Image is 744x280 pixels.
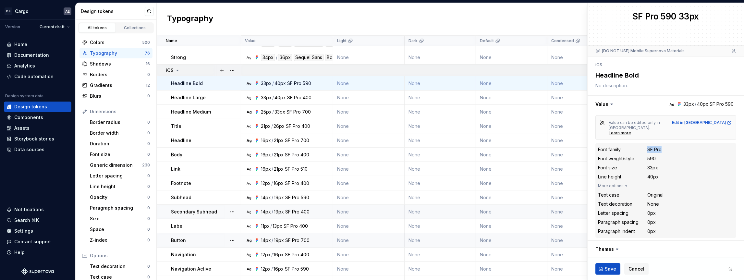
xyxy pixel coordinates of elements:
td: None [405,105,476,119]
div: Contact support [14,238,51,245]
div: Paragraph indent [598,228,635,235]
div: / [272,152,273,158]
div: 12px [261,251,271,258]
div: Letter spacing [90,173,147,179]
td: None [547,119,619,133]
div: Font size [90,151,147,158]
div: Ag [247,55,252,60]
div: Ag [247,95,252,100]
div: 0 [147,72,150,77]
div: Space [90,226,147,233]
a: Shadows16 [79,59,152,69]
button: Cancel [624,263,649,275]
td: None [405,233,476,248]
a: Colors500 [79,37,152,48]
div: 14px [261,194,271,201]
div: / [271,123,273,129]
div: Ag [247,209,252,214]
a: Letter spacing0 [87,171,152,181]
a: Line height0 [87,181,152,192]
td: None [333,105,405,119]
a: Components [4,112,71,123]
td: None [547,248,619,262]
td: None [547,162,619,176]
div: 0 [147,264,150,269]
td: None [476,248,547,262]
a: Typography76 [79,48,152,58]
p: iOS [166,67,174,74]
div: / [270,223,272,229]
a: Z-index0 [87,235,152,245]
div: Line height [598,174,621,180]
a: Borders0 [79,69,152,80]
div: / [271,180,273,187]
p: Label [171,223,184,229]
div: / [272,209,273,215]
div: Border width [90,130,147,136]
td: None [547,76,619,91]
div: 590 [647,155,656,162]
td: None [547,105,619,119]
p: Condensed [551,38,574,43]
div: Search ⌘K [14,217,39,224]
div: Colors [90,39,142,46]
div: All tokens [81,25,114,30]
td: None [333,190,405,205]
div: 16px [261,166,271,172]
a: Blurs0 [79,91,152,101]
div: AE [65,9,70,14]
div: 21px [274,137,284,144]
div: SF Pro [285,251,299,258]
div: Help [14,249,25,256]
div: Blurs [90,93,147,99]
p: Dark [409,38,418,43]
span: Cancel [628,266,644,272]
td: None [333,219,405,233]
td: None [333,148,405,162]
td: None [476,119,547,133]
div: Text case [598,192,619,198]
div: Ag [247,81,252,86]
div: Paragraph spacing [90,205,147,211]
div: Ag [247,152,252,157]
div: Notifications [14,206,44,213]
div: 40px [274,80,286,87]
div: Font size [598,164,617,171]
a: Space0 [87,224,152,235]
td: None [333,176,405,190]
a: Generic dimension238 [87,160,152,170]
td: None [547,91,619,105]
div: Ag [247,224,252,229]
td: None [333,162,405,176]
a: Size0 [87,213,152,224]
div: / [272,237,273,244]
div: 0px [647,228,656,235]
div: 16px [261,152,271,158]
td: None [547,148,619,162]
div: SF Pro [287,80,301,87]
div: Home [14,41,27,48]
td: None [333,50,405,65]
div: 400 [300,251,309,258]
div: / [272,194,273,201]
p: Headline Bold [171,80,203,87]
p: Secondary Subhead [171,209,217,215]
div: Ag [247,124,252,129]
div: 500 [142,40,150,45]
div: Design tokens [14,103,47,110]
td: None [476,162,547,176]
a: Home [4,39,71,50]
div: 21px [274,166,284,172]
div: Ag [669,102,674,107]
td: None [476,205,547,219]
p: Headline Medium [171,109,211,115]
td: None [405,190,476,205]
span: . [631,130,632,135]
div: 0 [147,195,150,200]
a: Settings [4,226,71,236]
a: Border radius0 [87,117,152,128]
td: None [547,50,619,65]
div: 19px [274,209,284,215]
a: Code automation [4,71,71,82]
div: Ag [247,166,252,172]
